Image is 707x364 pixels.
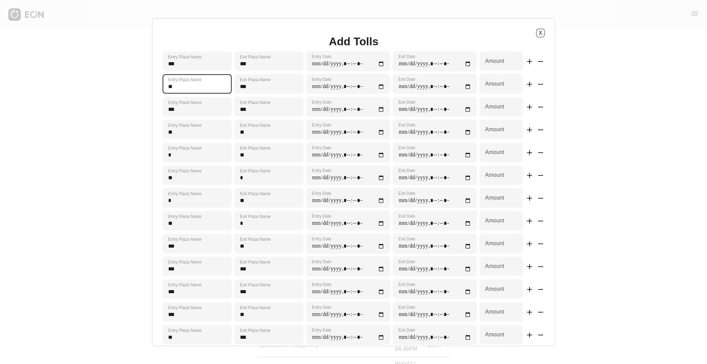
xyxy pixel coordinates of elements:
label: Entry Date [312,122,331,128]
label: Entry Plaza Name [168,305,202,310]
span: add [525,217,534,225]
label: Exit Date [398,168,415,173]
label: Exit Plaza Name [240,214,271,219]
label: Amount [485,194,504,202]
span: add [525,57,534,65]
span: remove [536,171,545,179]
span: add [525,194,534,202]
label: Entry Date [312,213,331,219]
label: Entry Date [312,77,331,82]
label: Exit Plaza Name [240,237,271,242]
label: Amount [485,148,504,156]
span: remove [536,80,545,88]
span: remove [536,331,545,339]
label: Entry Plaza Name [168,328,202,333]
span: add [525,103,534,111]
label: Exit Plaza Name [240,54,271,60]
label: Amount [485,239,504,248]
label: Exit Plaza Name [240,145,271,151]
label: Exit Date [398,282,415,287]
label: Entry Date [312,191,331,196]
label: Exit Date [398,327,415,333]
span: add [525,239,534,248]
button: X [536,29,545,37]
label: Exit Date [398,236,415,242]
label: Amount [485,285,504,293]
label: Entry Plaza Name [168,237,202,242]
label: Exit Date [398,213,415,219]
label: Amount [485,331,504,339]
label: Exit Plaza Name [240,168,271,174]
label: Exit Plaza Name [240,191,271,197]
span: add [525,308,534,316]
label: Entry Date [312,145,331,151]
span: remove [536,285,545,293]
label: Entry Plaza Name [168,214,202,219]
label: Entry Plaza Name [168,77,202,83]
label: Entry Date [312,99,331,105]
label: Amount [485,262,504,270]
label: Amount [485,103,504,111]
label: Exit Plaza Name [240,100,271,105]
label: Exit Date [398,259,415,265]
span: remove [536,239,545,248]
label: Exit Date [398,145,415,151]
span: add [525,125,534,134]
span: remove [536,125,545,134]
label: Exit Plaza Name [240,77,271,83]
label: Exit Plaza Name [240,282,271,288]
span: add [525,331,534,339]
span: add [525,171,534,179]
label: Exit Plaza Name [240,328,271,333]
span: remove [536,262,545,270]
span: add [525,80,534,88]
label: Exit Date [398,99,415,105]
span: remove [536,148,545,156]
label: Entry Plaza Name [168,123,202,128]
label: Entry Date [312,327,331,333]
label: Amount [485,217,504,225]
label: Amount [485,171,504,179]
label: Entry Date [312,236,331,242]
label: Exit Plaza Name [240,305,271,310]
span: add [525,285,534,293]
label: Entry Plaza Name [168,191,202,197]
label: Entry Plaza Name [168,168,202,174]
label: Entry Date [312,305,331,310]
span: remove [536,308,545,316]
span: remove [536,217,545,225]
span: add [525,262,534,270]
label: Exit Date [398,305,415,310]
label: Entry Plaza Name [168,282,202,288]
label: Entry Date [312,54,331,59]
label: Exit Date [398,122,415,128]
span: add [525,148,534,156]
label: Exit Date [398,191,415,196]
label: Exit Plaza Name [240,259,271,265]
label: Amount [485,57,504,65]
span: remove [536,194,545,202]
label: Entry Plaza Name [168,259,202,265]
span: remove [536,57,545,65]
label: Exit Date [398,54,415,59]
label: Amount [485,308,504,316]
label: Entry Plaza Name [168,100,202,105]
h1: Add Tolls [329,37,378,46]
label: Entry Date [312,168,331,173]
label: Entry Plaza Name [168,145,202,151]
label: Exit Plaza Name [240,123,271,128]
span: remove [536,103,545,111]
label: Amount [485,125,504,134]
label: Exit Date [398,77,415,82]
label: Entry Date [312,282,331,287]
label: Entry Plaza Name [168,54,202,60]
label: Entry Date [312,259,331,265]
label: Amount [485,80,504,88]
